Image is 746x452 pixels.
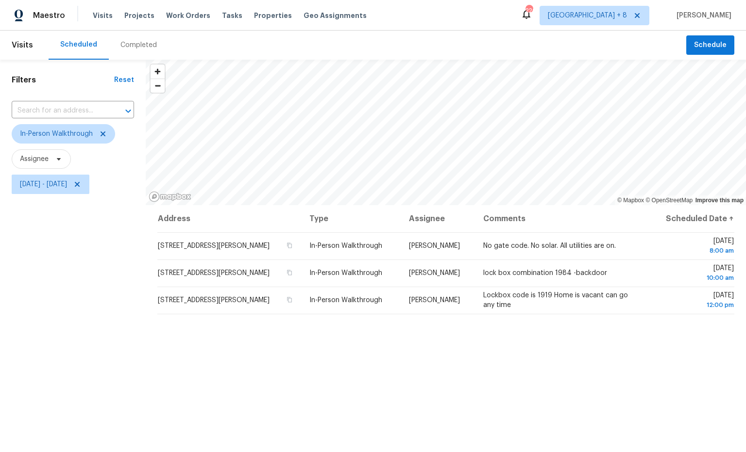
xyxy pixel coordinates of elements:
span: [GEOGRAPHIC_DATA] + 8 [548,11,627,20]
span: Geo Assignments [304,11,367,20]
span: [PERSON_NAME] [673,11,731,20]
a: Mapbox homepage [149,191,191,202]
th: Type [302,205,401,232]
span: Maestro [33,11,65,20]
span: [PERSON_NAME] [409,297,460,304]
a: Mapbox [617,197,644,204]
span: Lockbox code is 1919 Home is vacant can go any time [483,292,628,308]
span: [DATE] [657,292,734,310]
div: 220 [526,6,532,16]
span: In-Person Walkthrough [20,129,93,139]
th: Address [157,205,302,232]
button: Open [121,104,135,118]
span: [DATE] - [DATE] [20,179,67,189]
span: Tasks [222,12,242,19]
div: 12:00 pm [657,300,734,310]
button: Zoom out [151,79,165,93]
button: Copy Address [285,295,294,304]
span: Projects [124,11,154,20]
span: In-Person Walkthrough [309,242,382,249]
button: Schedule [686,35,734,55]
span: [DATE] [657,265,734,283]
canvas: Map [146,60,746,205]
div: Completed [120,40,157,50]
span: [PERSON_NAME] [409,270,460,276]
span: [STREET_ADDRESS][PERSON_NAME] [158,242,270,249]
th: Assignee [401,205,476,232]
span: [STREET_ADDRESS][PERSON_NAME] [158,297,270,304]
a: Improve this map [695,197,744,204]
span: lock box combination 1984 -backdoor [483,270,607,276]
input: Search for an address... [12,103,107,118]
span: [STREET_ADDRESS][PERSON_NAME] [158,270,270,276]
button: Copy Address [285,241,294,250]
span: Visits [93,11,113,20]
button: Copy Address [285,268,294,277]
span: [PERSON_NAME] [409,242,460,249]
th: Comments [475,205,648,232]
div: Scheduled [60,40,97,49]
span: In-Person Walkthrough [309,297,382,304]
span: Properties [254,11,292,20]
h1: Filters [12,75,114,85]
span: Schedule [694,39,727,51]
div: Reset [114,75,134,85]
span: Work Orders [166,11,210,20]
th: Scheduled Date ↑ [649,205,734,232]
span: Assignee [20,154,49,164]
div: 10:00 am [657,273,734,283]
span: Visits [12,34,33,56]
span: In-Person Walkthrough [309,270,382,276]
div: 8:00 am [657,246,734,256]
a: OpenStreetMap [645,197,693,204]
span: [DATE] [657,238,734,256]
span: No gate code. No solar. All utilities are on. [483,242,616,249]
button: Zoom in [151,65,165,79]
